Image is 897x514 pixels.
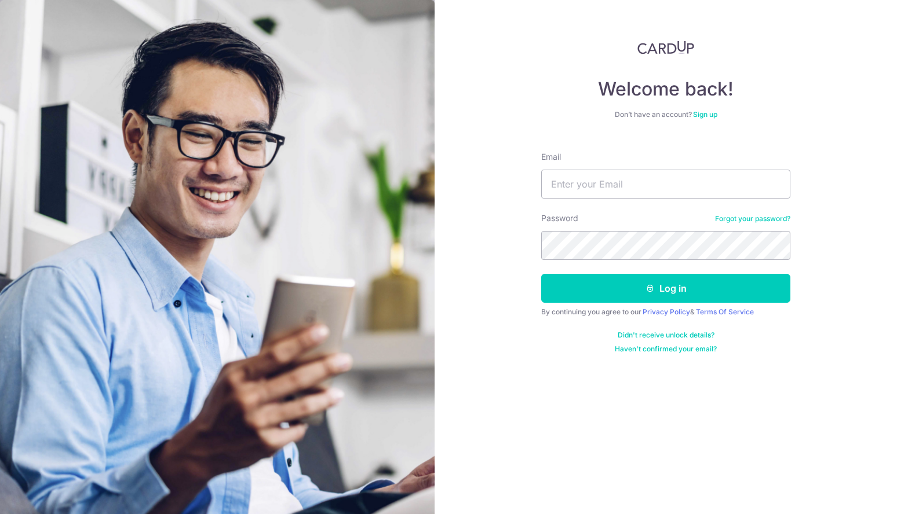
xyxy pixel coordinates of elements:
[715,214,790,223] a: Forgot your password?
[541,110,790,119] div: Don’t have an account?
[541,151,561,163] label: Email
[637,41,694,54] img: CardUp Logo
[643,307,690,316] a: Privacy Policy
[541,274,790,303] button: Log in
[541,170,790,199] input: Enter your Email
[618,331,714,340] a: Didn't receive unlock details?
[541,212,578,224] label: Password
[541,78,790,101] h4: Welcome back!
[693,110,717,119] a: Sign up
[541,307,790,317] div: By continuing you agree to our &
[696,307,754,316] a: Terms Of Service
[615,344,717,354] a: Haven't confirmed your email?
